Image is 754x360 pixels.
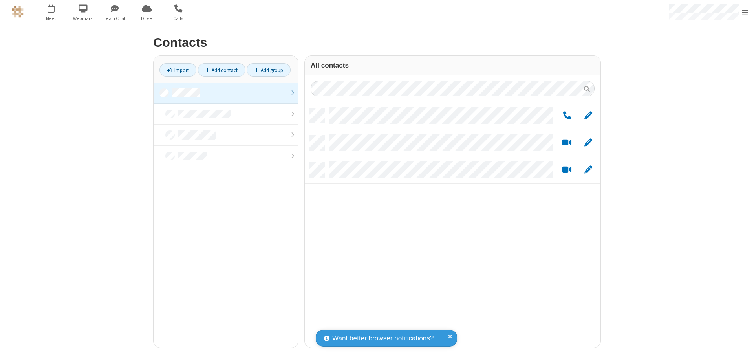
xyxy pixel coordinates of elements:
[153,36,601,50] h2: Contacts
[559,165,575,175] button: Start a video meeting
[311,62,595,69] h3: All contacts
[12,6,24,18] img: QA Selenium DO NOT DELETE OR CHANGE
[580,111,596,121] button: Edit
[305,102,600,348] div: grid
[198,63,245,77] a: Add contact
[559,138,575,148] button: Start a video meeting
[159,63,196,77] a: Import
[247,63,291,77] a: Add group
[332,333,434,343] span: Want better browser notifications?
[164,15,193,22] span: Calls
[37,15,66,22] span: Meet
[100,15,130,22] span: Team Chat
[580,165,596,175] button: Edit
[580,138,596,148] button: Edit
[559,111,575,121] button: Call by phone
[68,15,98,22] span: Webinars
[132,15,161,22] span: Drive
